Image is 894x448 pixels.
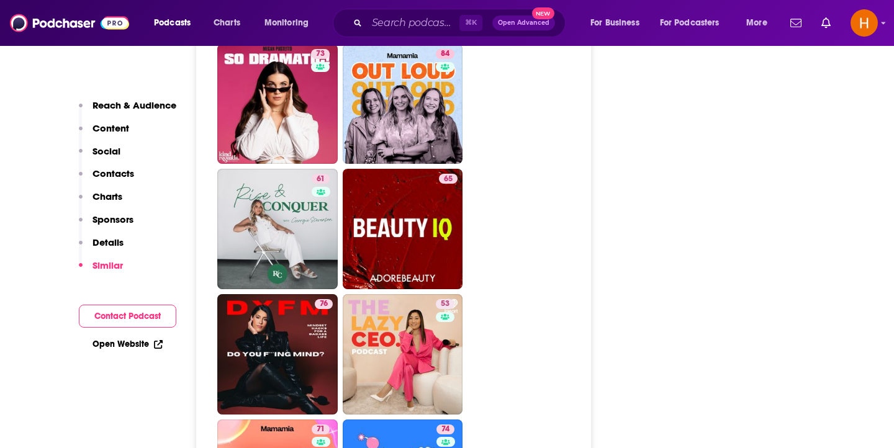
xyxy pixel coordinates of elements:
[441,298,449,310] span: 53
[79,305,176,328] button: Contact Podcast
[851,9,878,37] span: Logged in as hope.m
[498,20,549,26] span: Open Advanced
[367,13,459,33] input: Search podcasts, credits, & more...
[93,339,163,349] a: Open Website
[345,9,577,37] div: Search podcasts, credits, & more...
[217,169,338,289] a: 61
[311,49,330,59] a: 73
[79,122,129,145] button: Content
[93,190,122,202] p: Charts
[439,174,458,184] a: 65
[343,294,463,414] a: 53
[652,13,738,33] button: open menu
[441,423,449,436] span: 74
[436,299,454,309] a: 53
[217,44,338,164] a: 73
[93,259,123,271] p: Similar
[436,424,454,434] a: 74
[217,294,338,414] a: 76
[444,173,453,186] span: 65
[785,12,806,34] a: Show notifications dropdown
[312,174,330,184] a: 61
[79,168,134,190] button: Contacts
[214,14,240,32] span: Charts
[316,48,325,60] span: 73
[315,299,333,309] a: 76
[256,13,325,33] button: open menu
[93,236,124,248] p: Details
[582,13,655,33] button: open menu
[436,49,454,59] a: 84
[79,190,122,213] button: Charts
[320,298,328,310] span: 76
[79,236,124,259] button: Details
[264,14,309,32] span: Monitoring
[79,213,133,236] button: Sponsors
[93,122,129,134] p: Content
[79,145,120,168] button: Social
[154,14,191,32] span: Podcasts
[10,11,129,35] img: Podchaser - Follow, Share and Rate Podcasts
[205,13,248,33] a: Charts
[79,259,123,282] button: Similar
[312,424,330,434] a: 71
[93,99,176,111] p: Reach & Audience
[459,15,482,31] span: ⌘ K
[492,16,555,30] button: Open AdvancedNew
[317,423,325,436] span: 71
[93,168,134,179] p: Contacts
[441,48,449,60] span: 84
[343,169,463,289] a: 65
[738,13,783,33] button: open menu
[532,7,554,19] span: New
[590,14,639,32] span: For Business
[93,145,120,157] p: Social
[851,9,878,37] img: User Profile
[816,12,836,34] a: Show notifications dropdown
[79,99,176,122] button: Reach & Audience
[851,9,878,37] button: Show profile menu
[317,173,325,186] span: 61
[746,14,767,32] span: More
[145,13,207,33] button: open menu
[660,14,720,32] span: For Podcasters
[343,44,463,164] a: 84
[93,213,133,225] p: Sponsors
